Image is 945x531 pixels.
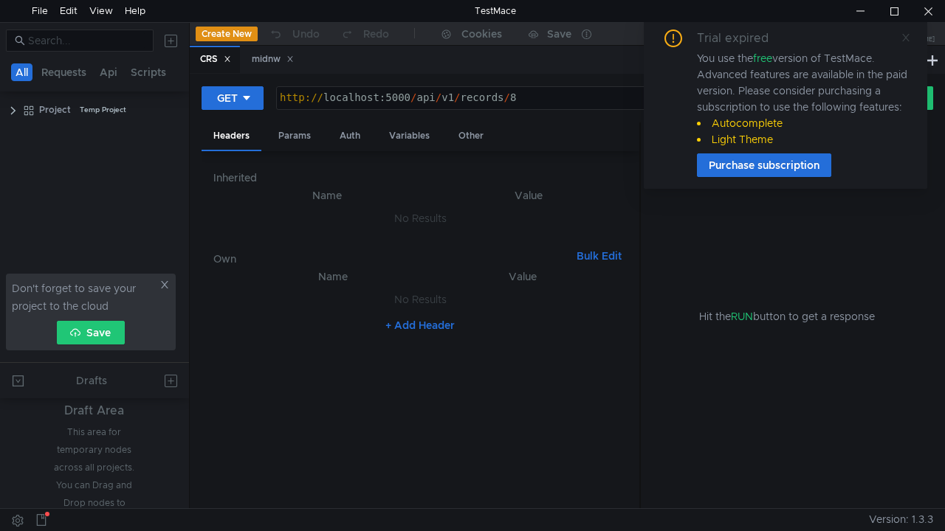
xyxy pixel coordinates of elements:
[363,25,389,43] div: Redo
[328,122,372,150] div: Auth
[196,27,258,41] button: Create New
[394,293,447,306] nz-embed-empty: No Results
[200,52,231,67] div: CRS
[76,372,107,389] div: Drafts
[80,99,126,121] div: Temp Project
[697,50,910,147] div: You use the version of TestMace. Advanced features are available in the paid version. Please cons...
[11,63,32,81] button: All
[28,32,145,49] input: Search...
[126,63,171,81] button: Scripts
[330,23,399,45] button: Redo
[95,63,122,81] button: Api
[37,63,91,81] button: Requests
[571,247,628,265] button: Bulk Edit
[379,316,461,334] button: + Add Header
[202,86,264,110] button: GET
[731,310,753,323] span: RUN
[237,268,430,285] th: Name
[377,122,441,150] div: Variables
[292,25,320,43] div: Undo
[547,29,571,39] div: Save
[213,169,628,187] h6: Inherited
[267,122,323,150] div: Params
[39,99,71,121] div: Project
[213,250,571,268] h6: Own
[633,22,735,46] button: No Environment
[869,509,933,530] span: Version: 1.3.3
[202,122,261,151] div: Headers
[225,187,430,204] th: Name
[699,308,875,324] span: Hit the button to get a response
[252,52,294,67] div: midnw
[697,131,910,147] li: Light Theme
[394,212,447,225] nz-embed-empty: No Results
[697,153,831,177] button: Purchase subscription
[12,280,157,315] span: Don't forget to save your project to the cloud
[753,52,772,65] span: free
[461,25,502,43] div: Cookies
[258,23,330,45] button: Undo
[430,268,616,285] th: Value
[447,122,495,150] div: Other
[217,90,238,106] div: GET
[57,321,125,344] button: Save
[697,29,786,47] div: Trial expired
[697,115,910,131] li: Autocomplete
[430,187,627,204] th: Value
